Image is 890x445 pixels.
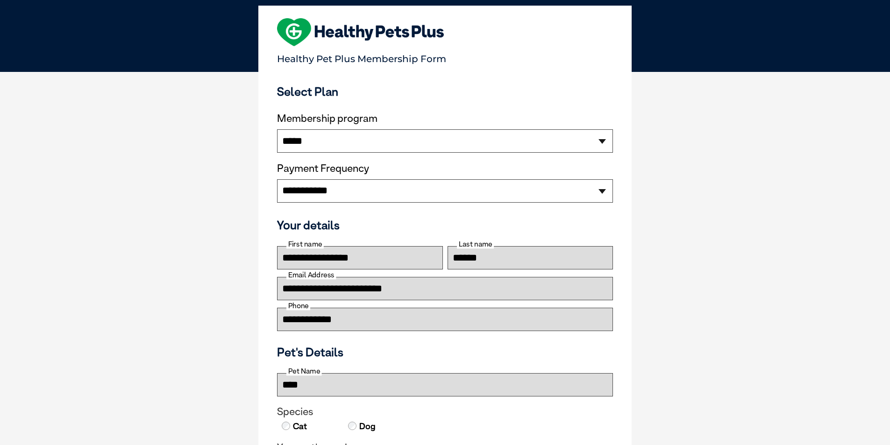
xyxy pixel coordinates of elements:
label: Phone [286,302,310,310]
label: Payment Frequency [277,162,369,175]
label: First name [286,240,324,248]
img: heart-shape-hpp-logo-large.png [277,18,444,46]
legend: Species [277,406,613,418]
h3: Pet's Details [273,345,617,359]
label: Email Address [286,271,336,279]
h3: Select Plan [277,85,613,99]
label: Last name [457,240,494,248]
label: Membership program [277,113,613,125]
p: Healthy Pet Plus Membership Form [277,49,613,64]
h3: Your details [277,218,613,232]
